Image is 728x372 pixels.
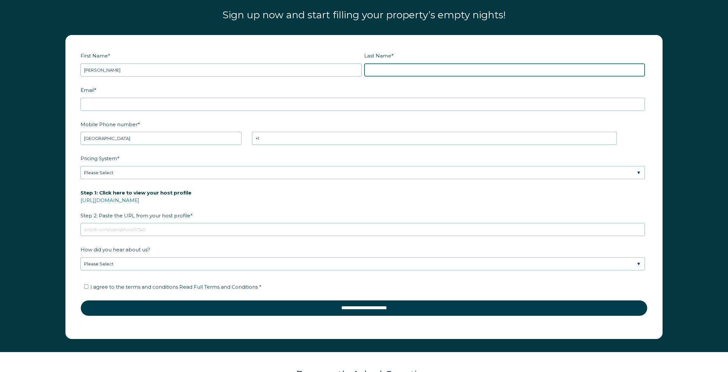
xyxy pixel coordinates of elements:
span: Step 2: Paste the URL from your host profile [80,188,191,221]
span: Sign up now and start filling your property’s empty nights! [222,9,506,21]
span: I agree to the terms and conditions [90,284,261,290]
span: Pricing System [80,153,117,163]
span: How did you hear about us? [80,245,150,255]
span: First Name [80,51,108,61]
span: Step 1: Click here to view your host profile [80,188,191,198]
span: Mobile Phone number [80,119,138,129]
input: I agree to the terms and conditions Read Full Terms and Conditions * [84,284,88,289]
a: [URL][DOMAIN_NAME] [80,197,139,203]
span: Read Full Terms and Conditions [179,284,258,290]
span: Last Name [364,51,391,61]
span: Email [80,85,94,95]
a: Read Full Terms and Conditions [178,284,259,290]
input: airbnb.com/users/show/12345 [80,223,645,236]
